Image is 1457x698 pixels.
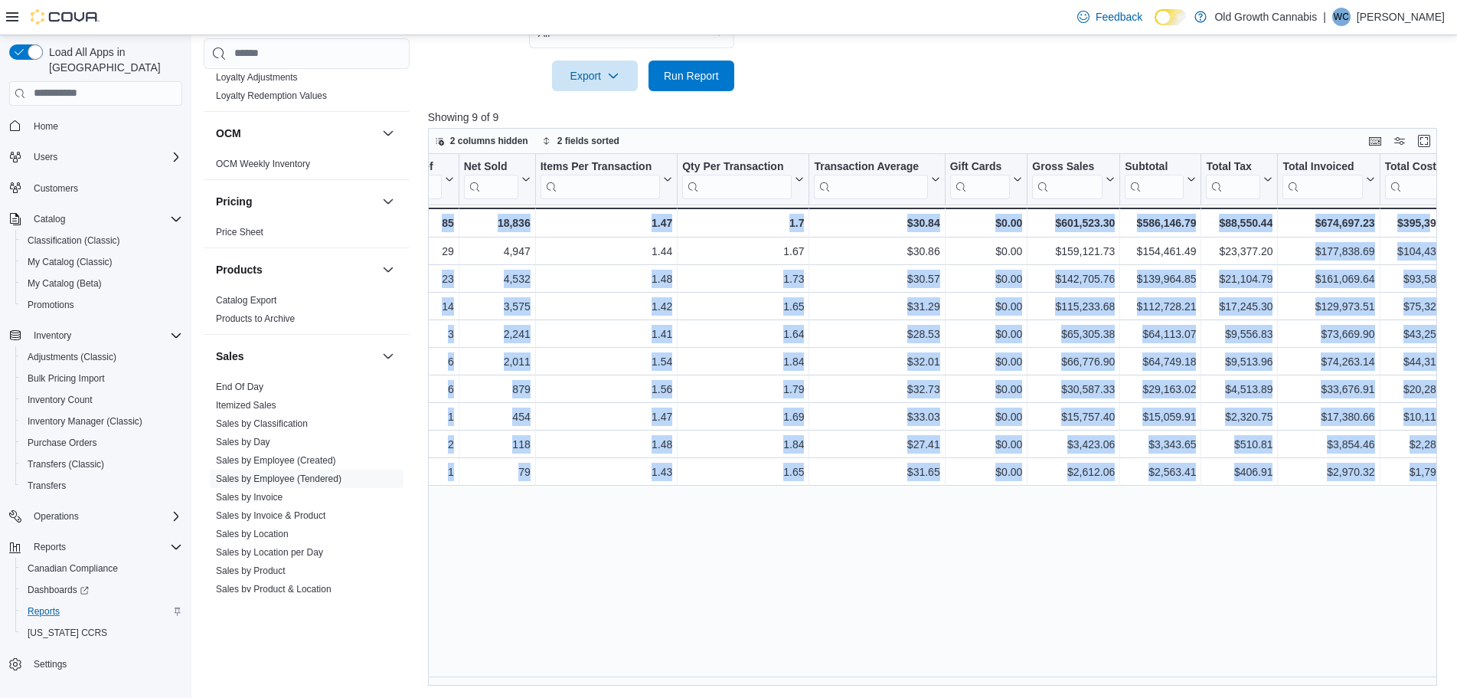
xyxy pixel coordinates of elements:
div: 29 [370,242,453,261]
a: Sales by Classification [216,418,308,429]
div: $4,513.89 [1206,380,1272,398]
button: Inventory [3,325,188,346]
button: Gift Cards [949,159,1022,198]
div: $142,705.76 [1032,270,1115,288]
button: OCM [379,124,397,143]
button: Total Tax [1206,159,1272,198]
span: 2 fields sorted [557,135,619,147]
div: 3,575 [464,297,531,316]
div: $64,749.18 [1125,352,1196,371]
div: 1.56 [541,380,673,398]
div: Total Tax [1206,159,1260,198]
div: 2,241 [464,325,531,343]
div: $3,343.65 [1125,435,1196,454]
span: Transfers (Classic) [28,458,104,470]
a: Purchase Orders [21,434,103,452]
div: $112,728.21 [1125,297,1196,316]
div: 118 [464,435,531,454]
button: [US_STATE] CCRS [15,622,188,644]
span: Transfers [28,480,66,492]
span: OCM Weekly Inventory [216,158,310,170]
span: Customers [34,182,78,195]
div: 879 [464,380,531,398]
div: 1.48 [541,270,673,288]
div: 1.44 [541,242,673,261]
div: Total Invoiced [1282,159,1362,198]
button: Export [552,61,638,91]
div: 1.65 [682,297,804,316]
span: Catalog Export [216,294,276,306]
div: 2 [370,435,453,454]
a: Canadian Compliance [21,559,124,578]
button: Subtotal [1125,159,1196,198]
div: Qty Per Transaction [682,159,792,174]
button: Products [216,262,376,277]
div: 14 [370,297,453,316]
div: 23 [370,270,453,288]
div: Gift Card Sales [949,159,1010,198]
button: Reports [3,536,188,558]
div: 1.41 [541,325,673,343]
div: Invoices Ref [370,159,441,174]
button: Run Report [648,61,734,91]
span: End Of Day [216,381,263,393]
div: $2,320.75 [1206,408,1272,426]
button: Inventory Count [15,389,188,411]
span: Purchase Orders [28,437,97,449]
div: 1.65 [682,463,804,481]
a: [US_STATE] CCRS [21,624,113,642]
div: $43,254.89 [1384,325,1456,343]
span: My Catalog (Beta) [21,274,182,293]
div: Gift Cards [949,159,1010,174]
div: $30.86 [814,242,939,261]
div: $154,461.49 [1125,242,1196,261]
button: 2 fields sorted [536,132,626,150]
span: Adjustments (Classic) [21,348,182,366]
div: $10,118.41 [1384,408,1456,426]
button: OCM [216,126,376,141]
button: Keyboard shortcuts [1366,132,1384,150]
span: Sales by Classification [216,418,308,430]
span: 2 columns hidden [450,135,528,147]
div: $32.01 [814,352,939,371]
button: Pricing [379,192,397,211]
div: 1.47 [541,408,673,426]
div: 2,011 [464,352,531,371]
span: Adjustments (Classic) [28,351,116,363]
div: $129,973.51 [1282,297,1374,316]
div: $601,523.30 [1032,214,1115,232]
span: Bulk Pricing Import [21,369,182,388]
div: $139,964.85 [1125,270,1196,288]
div: $65,305.38 [1032,325,1115,343]
div: 6 [370,352,453,371]
span: Sales by Employee (Created) [216,454,336,467]
button: Display options [1390,132,1409,150]
div: $20,288.90 [1384,380,1456,398]
div: $0.00 [949,242,1022,261]
div: 1.84 [682,352,804,371]
div: Items Per Transaction [540,159,660,198]
button: Customers [3,177,188,199]
span: Reports [28,605,60,618]
div: 18,836 [463,214,530,232]
button: Inventory Manager (Classic) [15,411,188,432]
div: $510.81 [1206,435,1272,454]
a: My Catalog (Classic) [21,253,119,271]
a: Dashboards [21,581,95,599]
div: 3 [370,325,453,343]
div: Total Invoiced [1282,159,1362,174]
button: Enter fullscreen [1415,132,1433,150]
div: $33.03 [814,408,939,426]
div: $161,069.64 [1282,270,1374,288]
div: $21,104.79 [1206,270,1272,288]
button: Promotions [15,294,188,316]
button: Adjustments (Classic) [15,346,188,368]
div: 1.47 [540,214,672,232]
div: 85 [370,214,453,232]
div: $44,316.59 [1384,352,1456,371]
div: $30.57 [814,270,939,288]
button: My Catalog (Classic) [15,251,188,273]
input: Dark Mode [1155,9,1187,25]
div: Total Cost [1384,159,1444,174]
div: 454 [464,408,531,426]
